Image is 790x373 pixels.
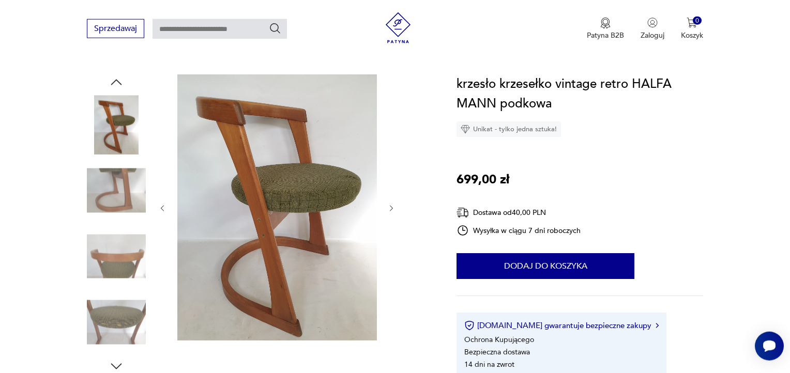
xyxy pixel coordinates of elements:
[269,22,281,35] button: Szukaj
[87,95,146,154] img: Zdjęcie produktu krzesło krzesełko vintage retro HALFA MANN podkowa
[647,18,658,28] img: Ikonka użytkownika
[457,74,703,114] h1: krzesło krzesełko vintage retro HALFA MANN podkowa
[464,360,514,369] li: 14 dni na zwrot
[87,293,146,352] img: Zdjęcie produktu krzesło krzesełko vintage retro HALFA MANN podkowa
[464,335,534,345] li: Ochrona Kupującego
[641,18,664,40] button: Zaloguj
[600,18,611,29] img: Ikona medalu
[641,30,664,40] p: Zaloguj
[681,18,703,40] button: 0Koszyk
[464,320,658,331] button: [DOMAIN_NAME] gwarantuje bezpieczne zakupy
[755,332,784,361] iframe: Smartsupp widget button
[587,18,624,40] button: Patyna B2B
[587,18,624,40] a: Ikona medaluPatyna B2B
[693,17,702,25] div: 0
[457,206,469,219] img: Ikona dostawy
[87,19,144,38] button: Sprzedawaj
[461,125,470,134] img: Ikona diamentu
[656,323,659,328] img: Ikona strzałki w prawo
[457,224,581,237] div: Wysyłka w ciągu 7 dni roboczych
[687,18,697,28] img: Ikona koszyka
[457,206,581,219] div: Dostawa od 40,00 PLN
[464,347,530,357] li: Bezpieczna dostawa
[457,253,634,279] button: Dodaj do koszyka
[87,227,146,286] img: Zdjęcie produktu krzesło krzesełko vintage retro HALFA MANN podkowa
[457,170,509,190] p: 699,00 zł
[464,320,475,331] img: Ikona certyfikatu
[177,74,377,340] img: Zdjęcie produktu krzesło krzesełko vintage retro HALFA MANN podkowa
[457,121,561,137] div: Unikat - tylko jedna sztuka!
[681,30,703,40] p: Koszyk
[383,12,414,43] img: Patyna - sklep z meblami i dekoracjami vintage
[87,161,146,220] img: Zdjęcie produktu krzesło krzesełko vintage retro HALFA MANN podkowa
[587,30,624,40] p: Patyna B2B
[87,26,144,33] a: Sprzedawaj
